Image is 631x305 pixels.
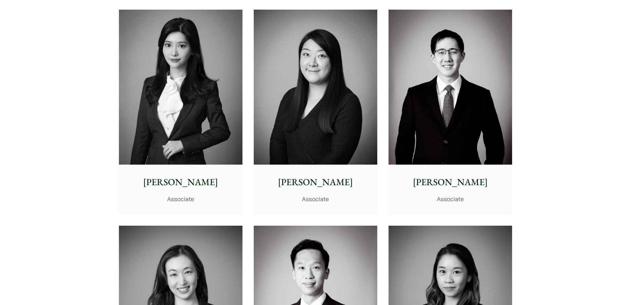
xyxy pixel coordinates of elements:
[119,10,242,215] a: Florence Yan photo [PERSON_NAME] Associate
[259,194,372,203] p: Associate
[254,10,377,215] a: [PERSON_NAME] Associate
[124,194,237,203] p: Associate
[389,10,512,215] a: [PERSON_NAME] Associate
[394,194,507,203] p: Associate
[259,175,372,189] p: [PERSON_NAME]
[119,10,242,165] img: Florence Yan photo
[124,175,237,189] p: [PERSON_NAME]
[394,175,507,189] p: [PERSON_NAME]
